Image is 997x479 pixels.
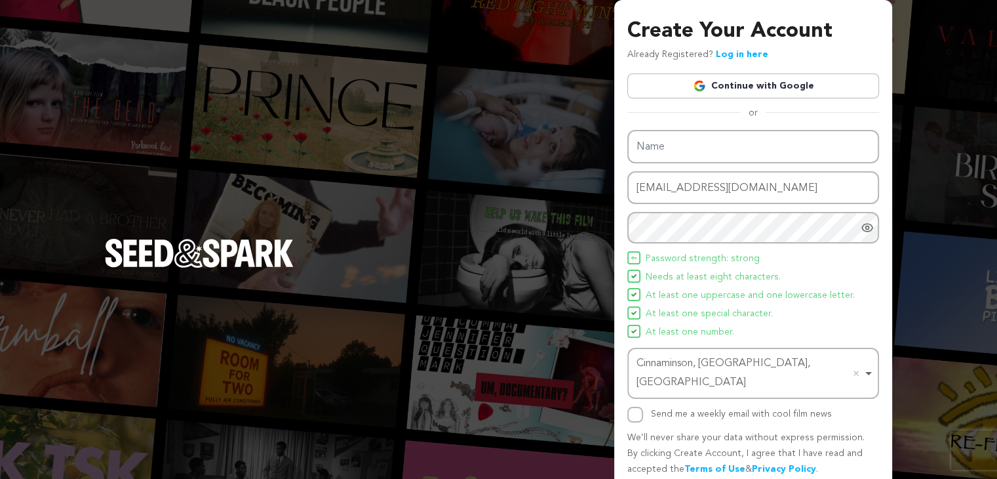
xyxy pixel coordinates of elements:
a: Log in here [716,50,768,59]
img: Seed&Spark Icon [631,274,636,279]
img: Google logo [693,79,706,93]
span: or [741,106,766,119]
span: At least one special character. [646,306,773,322]
input: Name [627,130,879,163]
button: Remove item: 'ChIJIZl_LxS1xokRJxRxrnpYrdI' [850,367,863,380]
img: Seed&Spark Icon [631,329,636,334]
img: Seed&Spark Logo [105,239,294,268]
div: Cinnaminson, [GEOGRAPHIC_DATA], [GEOGRAPHIC_DATA] [636,354,862,392]
p: We’ll never share your data without express permission. By clicking Create Account, I agree that ... [627,430,879,477]
a: Privacy Policy [752,465,816,474]
img: Seed&Spark Icon [631,255,636,260]
span: At least one uppercase and one lowercase letter. [646,288,855,304]
img: Seed&Spark Icon [631,292,636,297]
span: At least one number. [646,325,734,341]
span: Needs at least eight characters. [646,270,781,285]
a: Terms of Use [684,465,745,474]
h3: Create Your Account [627,16,879,47]
a: Show password as plain text. Warning: this will display your password on the screen. [861,221,874,234]
p: Already Registered? [627,47,768,63]
a: Seed&Spark Homepage [105,239,294,294]
input: Email address [627,171,879,205]
label: Send me a weekly email with cool film news [651,409,832,419]
a: Continue with Google [627,73,879,98]
img: Seed&Spark Icon [631,310,636,316]
span: Password strength: strong [646,251,760,267]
